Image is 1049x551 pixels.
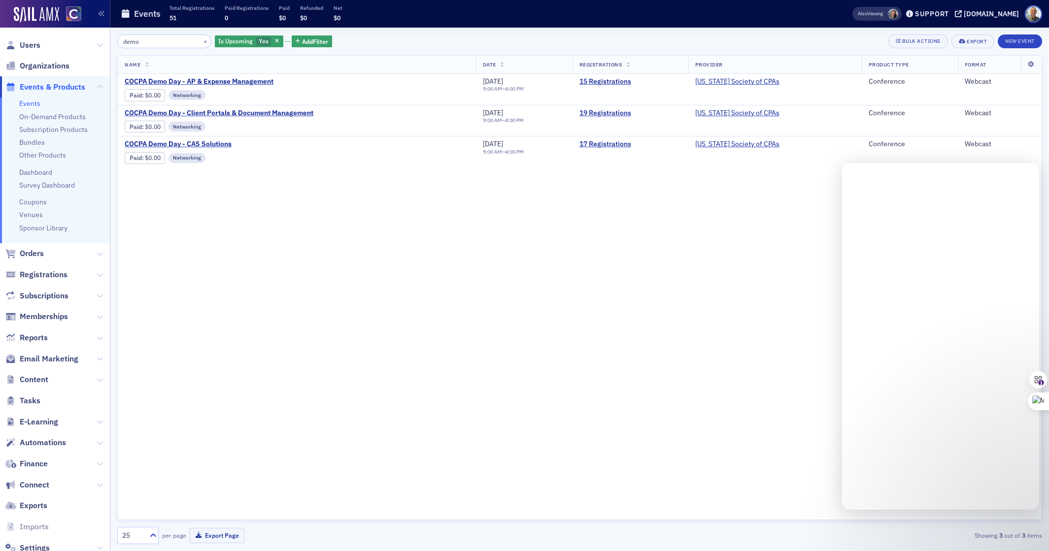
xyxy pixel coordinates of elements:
a: Tasks [5,395,40,406]
span: Memberships [20,311,68,322]
a: Connect [5,480,49,490]
a: Bundles [19,138,45,147]
a: Survey Dashboard [19,181,75,190]
span: Tasks [20,395,40,406]
a: Memberships [5,311,68,322]
span: Content [20,374,48,385]
a: Other Products [19,151,66,160]
a: Email Marketing [5,354,78,364]
span: Finance [20,458,48,469]
span: Subscriptions [20,291,68,301]
img: SailAMX [66,6,81,22]
iframe: To enrich screen reader interactions, please activate Accessibility in Grammarly extension settings [842,163,1039,510]
a: Imports [5,521,49,532]
a: On-Demand Products [19,112,86,121]
span: Events & Products [20,82,85,93]
a: Subscriptions [5,291,68,301]
a: Finance [5,458,48,469]
a: Reports [5,332,48,343]
span: E-Learning [20,417,58,427]
span: Connect [20,480,49,490]
span: Users [20,40,40,51]
a: Content [5,374,48,385]
span: Orders [20,248,44,259]
span: Automations [20,437,66,448]
span: Organizations [20,61,69,71]
img: SailAMX [14,7,59,23]
a: Coupons [19,197,47,206]
a: E-Learning [5,417,58,427]
a: Dashboard [19,168,52,177]
a: Events & Products [5,82,85,93]
a: Venues [19,210,43,219]
a: Orders [5,248,44,259]
span: Email Marketing [20,354,78,364]
span: Reports [20,332,48,343]
a: Organizations [5,61,69,71]
a: Subscription Products [19,125,88,134]
a: Registrations [5,269,68,280]
a: Events [19,99,40,108]
a: Sponsor Library [19,224,68,232]
span: Registrations [20,269,68,280]
span: Exports [20,500,47,511]
a: Exports [5,500,47,511]
span: Imports [20,521,49,532]
a: Users [5,40,40,51]
a: View Homepage [59,6,81,23]
iframe: Intercom live chat [1015,518,1039,541]
a: Automations [5,437,66,448]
